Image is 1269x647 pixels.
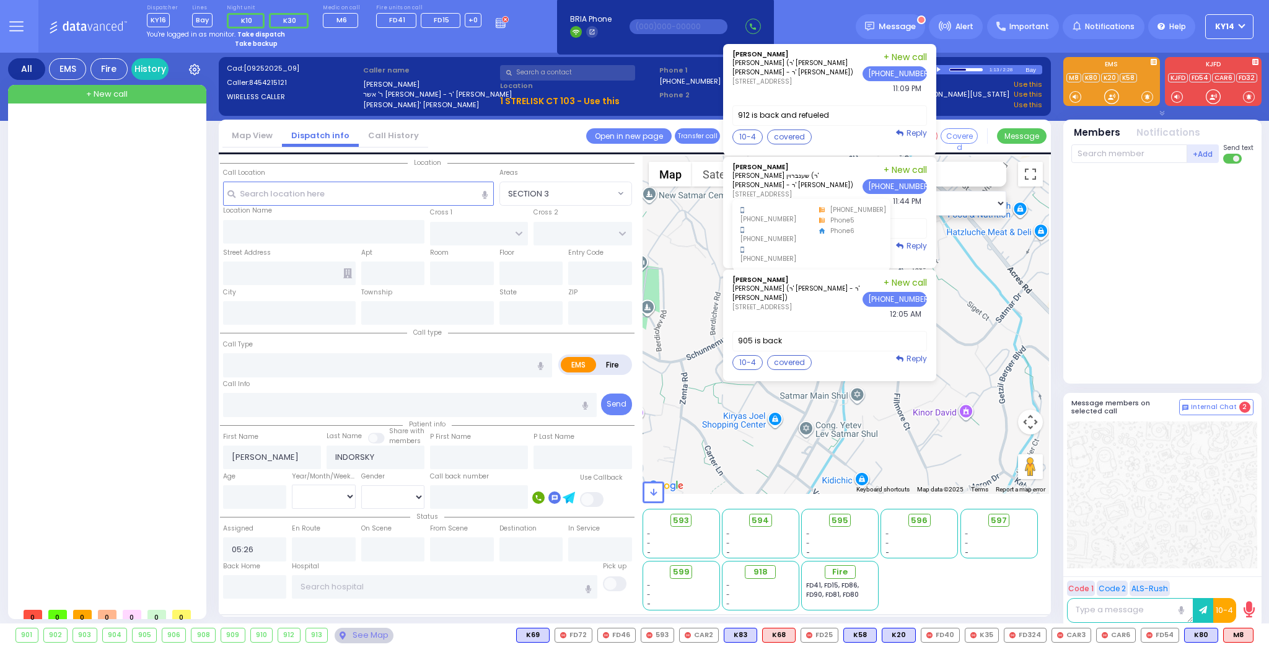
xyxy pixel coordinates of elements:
[123,610,141,619] span: 0
[921,628,960,643] div: FD40
[223,472,235,482] label: Age
[740,247,744,253] img: smartphone.svg
[863,66,927,81] button: [PHONE_NUMBER]
[1052,628,1091,643] div: CAR3
[1096,628,1136,643] div: CAR6
[223,206,272,216] label: Location Name
[363,65,496,76] label: Caller name
[389,426,424,436] small: Share with
[162,628,186,642] div: 906
[282,130,359,141] a: Dispatch info
[885,548,889,557] span: -
[1009,21,1049,32] span: Important
[740,234,796,244] span: [PHONE_NUMBER]
[223,168,265,178] label: Call Location
[884,307,927,322] button: 12:05 AM
[223,524,253,534] label: Assigned
[223,182,494,205] input: Search location here
[292,524,320,534] label: En Route
[516,628,550,643] div: K69
[251,628,273,642] div: 910
[407,328,448,337] span: Call type
[48,610,67,619] span: 0
[363,79,496,90] label: [PERSON_NAME]
[403,420,452,429] span: Patient info
[732,302,863,312] div: [STREET_ADDRESS]
[1191,403,1237,412] span: Internal Chat
[1102,632,1108,638] img: red-radio-icon.svg
[647,590,651,599] span: -
[561,357,597,372] label: EMS
[1018,454,1043,479] button: Drag Pegman onto the map to open Street View
[999,63,1002,77] div: /
[560,632,566,638] img: red-radio-icon.svg
[359,130,428,141] a: Call History
[516,628,550,643] div: BLS
[147,610,166,619] span: 0
[997,128,1047,144] button: Message
[965,539,968,548] span: -
[1215,21,1234,32] span: KY14
[843,628,877,643] div: BLS
[819,228,825,234] img: home.svg
[732,190,863,199] div: [STREET_ADDRESS]
[49,58,86,80] div: EMS
[767,355,812,370] button: covered
[1189,73,1211,82] a: FD54
[499,524,537,534] label: Destination
[44,628,68,642] div: 902
[430,524,468,534] label: From Scene
[361,248,372,258] label: Apt
[555,628,592,643] div: FD72
[434,15,449,25] span: FD15
[1097,581,1128,596] button: Code 2
[832,514,848,527] span: 595
[172,610,191,619] span: 0
[726,548,730,557] span: -
[147,4,178,12] label: Dispatcher
[499,248,514,258] label: Floor
[732,276,863,284] h5: [PERSON_NAME]
[595,357,630,372] label: Fire
[283,15,296,25] span: K30
[647,581,651,590] span: -
[732,130,763,144] button: 10-4
[1179,399,1254,415] button: Internal Chat 2
[1213,598,1236,623] button: 10-4
[647,539,651,548] span: -
[147,13,170,27] span: KY16
[1223,628,1254,643] div: ALS KJ
[292,575,597,599] input: Search hospital
[896,353,927,364] a: Reply
[568,288,577,297] label: ZIP
[1018,162,1043,187] button: Toggle fullscreen view
[227,63,359,74] label: Cad:
[500,65,635,81] input: Search a contact
[801,628,838,643] div: FD25
[991,514,1007,527] span: 597
[806,632,812,638] img: red-radio-icon.svg
[235,39,278,48] strong: Take backup
[724,628,757,643] div: BLS
[1101,73,1118,82] a: K20
[1071,144,1187,163] input: Search member
[363,89,496,100] label: ר' אשר [PERSON_NAME] - ר' [PERSON_NAME]
[499,182,632,205] span: SECTION 3
[884,164,927,177] a: + New call
[830,205,886,214] span: [PHONE_NUMBER]
[1063,61,1160,70] label: EMS
[363,100,496,110] label: [PERSON_NAME]' [PERSON_NAME]
[896,240,927,252] a: Reply
[830,216,854,225] span: phone5
[430,472,489,482] label: Call back number
[819,207,825,213] img: telephone.svg
[659,90,735,100] span: Phone 2
[389,15,405,25] span: FD41
[568,524,600,534] label: In Service
[726,581,794,590] div: -
[568,248,604,258] label: Entry Code
[726,539,730,548] span: -
[732,355,763,370] button: 10-4
[244,63,299,73] span: [09252025_09]
[223,561,260,571] label: Back Home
